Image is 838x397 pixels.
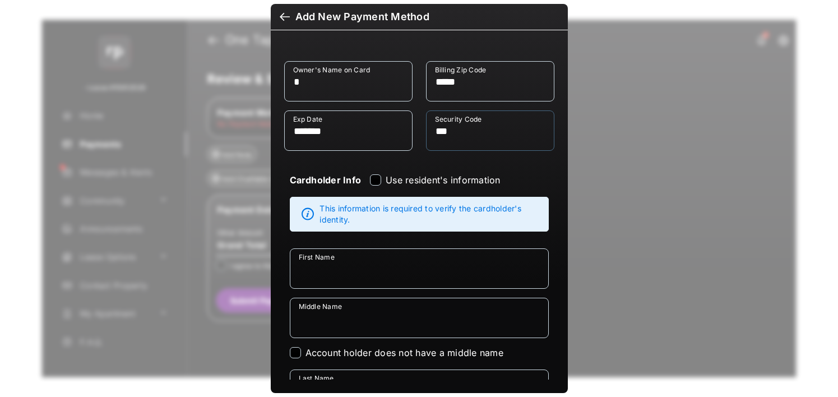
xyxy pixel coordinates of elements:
span: This information is required to verify the cardholder's identity. [320,203,542,225]
div: Add New Payment Method [295,11,429,23]
label: Account holder does not have a middle name [305,347,503,358]
strong: Cardholder Info [290,174,362,206]
iframe: Credit card field [284,12,554,61]
label: Use resident's information [386,174,500,186]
